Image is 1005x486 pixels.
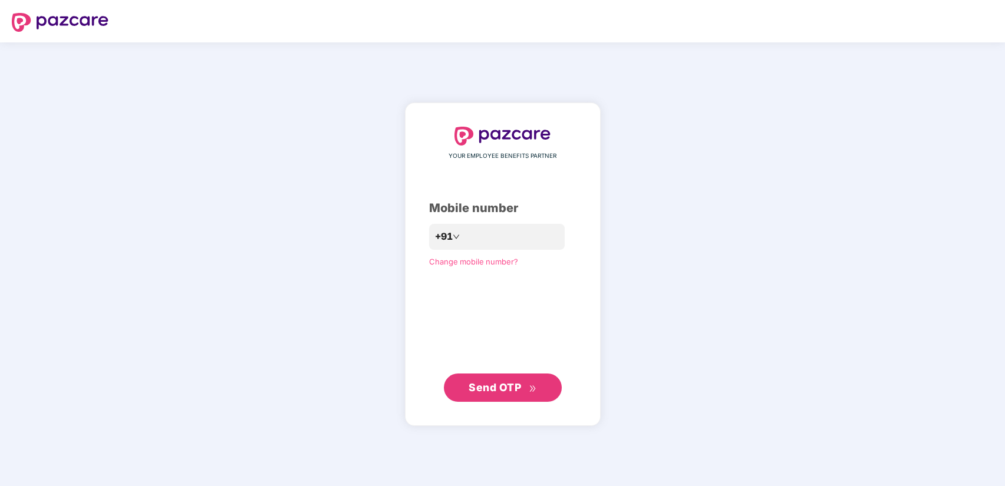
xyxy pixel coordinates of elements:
[435,229,453,244] span: +91
[429,257,518,266] a: Change mobile number?
[529,385,536,392] span: double-right
[429,199,576,217] div: Mobile number
[444,373,562,402] button: Send OTPdouble-right
[453,233,460,240] span: down
[469,381,521,394] span: Send OTP
[12,13,108,32] img: logo
[449,151,556,161] span: YOUR EMPLOYEE BENEFITS PARTNER
[454,127,551,146] img: logo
